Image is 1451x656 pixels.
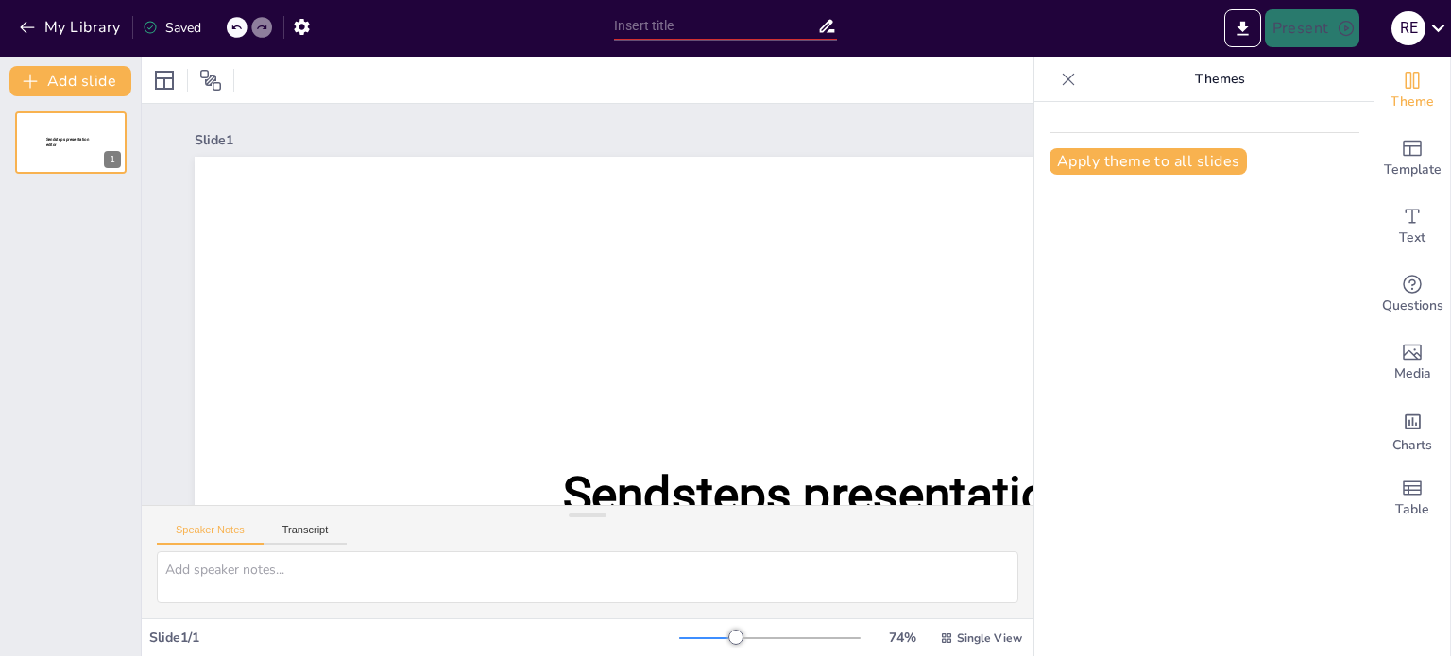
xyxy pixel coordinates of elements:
[1391,92,1434,112] span: Theme
[1384,160,1442,180] span: Template
[15,111,127,174] div: Sendsteps presentation editor1
[46,137,89,147] span: Sendsteps presentation editor
[1374,464,1450,532] div: Add a table
[1265,9,1359,47] button: Present
[957,631,1022,646] span: Single View
[1374,328,1450,396] div: Add images, graphics, shapes or video
[1392,435,1432,456] span: Charts
[264,524,348,545] button: Transcript
[1374,57,1450,125] div: Change the overall theme
[1394,363,1431,384] span: Media
[1374,396,1450,464] div: Add charts and graphs
[1374,261,1450,328] div: Get real-time input from your audience
[1224,9,1261,47] button: Export to PowerPoint
[1395,499,1429,520] span: Table
[614,12,817,40] input: Insert title
[1399,227,1425,248] span: Text
[1374,193,1450,261] div: Add text boxes
[14,12,128,42] button: My Library
[149,629,679,647] div: Slide 1 / 1
[199,69,222,92] span: Position
[1050,148,1247,175] button: Apply theme to all slides
[143,19,201,37] div: Saved
[104,151,121,168] div: 1
[1084,57,1356,102] p: Themes
[1374,125,1450,193] div: Add ready made slides
[9,66,131,96] button: Add slide
[563,466,1076,591] span: Sendsteps presentation editor
[1391,9,1425,47] button: R E
[1391,11,1425,45] div: R E
[879,629,925,647] div: 74 %
[157,524,264,545] button: Speaker Notes
[1382,295,1443,316] span: Questions
[195,131,1323,149] div: Slide 1
[149,65,179,95] div: Layout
